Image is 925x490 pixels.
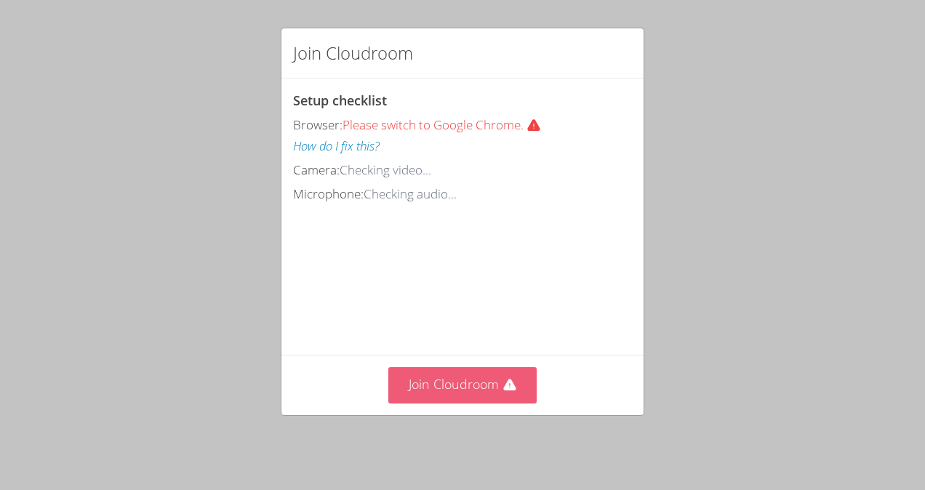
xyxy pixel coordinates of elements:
h2: Join Cloudroom [293,40,413,66]
span: Camera: [293,161,340,178]
button: Join Cloudroom [388,367,537,403]
span: Microphone: [293,185,364,202]
span: Browser: [293,116,343,133]
span: Checking audio... [364,185,457,202]
span: Checking video... [340,161,431,178]
span: Please switch to Google Chrome. [343,116,547,133]
button: How do I fix this? [293,136,380,157]
span: Setup checklist [293,92,387,109]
